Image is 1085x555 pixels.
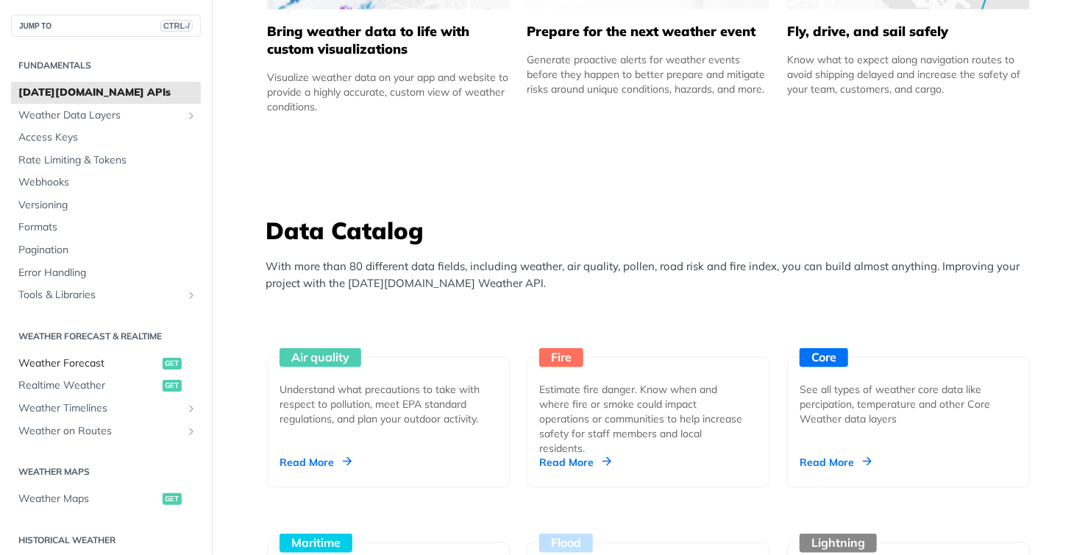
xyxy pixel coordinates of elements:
div: Read More [280,455,352,470]
h5: Fly, drive, and sail safely [787,23,1030,40]
span: Weather Timelines [18,401,182,416]
span: Tools & Libraries [18,288,182,303]
span: Error Handling [18,266,197,280]
div: See all types of weather core data like percipation, temperature and other Core Weather data layers [800,382,1006,426]
a: Air quality Understand what precautions to take with respect to pollution, meet EPA standard regu... [261,303,516,488]
span: Access Keys [18,130,197,145]
span: Weather Maps [18,492,159,506]
span: Versioning [18,198,197,213]
a: Pagination [11,239,201,261]
p: With more than 80 different data fields, including weather, air quality, pollen, road risk and fi... [266,258,1039,291]
a: Realtime Weatherget [11,375,201,397]
a: Core See all types of weather core data like percipation, temperature and other Core Weather data... [781,303,1036,488]
div: Estimate fire danger. Know when and where fire or smoke could impact operations or communities to... [539,382,745,456]
button: JUMP TOCTRL-/ [11,15,201,37]
h2: Fundamentals [11,59,201,72]
span: CTRL-/ [160,20,193,32]
a: Weather Mapsget [11,488,201,510]
button: Show subpages for Weather Data Layers [185,110,197,121]
span: Formats [18,220,197,235]
span: get [163,493,182,505]
div: Visualize weather data on your app and website to provide a highly accurate, custom view of weath... [267,70,510,114]
span: Weather Forecast [18,356,159,371]
div: Generate proactive alerts for weather events before they happen to better prepare and mitigate ri... [527,52,769,96]
span: Pagination [18,243,197,258]
div: Lightning [800,534,877,553]
button: Show subpages for Weather Timelines [185,403,197,414]
div: Know what to expect along navigation routes to avoid shipping delayed and increase the safety of ... [787,52,1030,96]
div: Air quality [280,348,361,367]
span: Weather Data Layers [18,108,182,123]
span: Weather on Routes [18,424,182,439]
span: get [163,358,182,370]
h3: Data Catalog [266,214,1039,247]
a: Weather Forecastget [11,353,201,375]
div: Understand what precautions to take with respect to pollution, meet EPA standard regulations, and... [280,382,485,426]
div: Fire [539,348,583,367]
a: Formats [11,216,201,238]
span: Realtime Weather [18,378,159,393]
a: Access Keys [11,127,201,149]
span: Webhooks [18,175,197,190]
a: Rate Limiting & Tokens [11,149,201,172]
button: Show subpages for Weather on Routes [185,425,197,437]
a: [DATE][DOMAIN_NAME] APIs [11,82,201,104]
div: Flood [539,534,593,553]
h2: Weather Forecast & realtime [11,330,201,343]
button: Show subpages for Tools & Libraries [185,289,197,301]
span: get [163,380,182,392]
a: Weather on RoutesShow subpages for Weather on Routes [11,420,201,442]
div: Read More [539,455,611,470]
a: Weather TimelinesShow subpages for Weather Timelines [11,397,201,420]
span: Rate Limiting & Tokens [18,153,197,168]
div: Core [800,348,848,367]
a: Fire Estimate fire danger. Know when and where fire or smoke could impact operations or communiti... [521,303,775,488]
a: Webhooks [11,172,201,194]
a: Error Handling [11,262,201,284]
a: Weather Data LayersShow subpages for Weather Data Layers [11,105,201,127]
h5: Prepare for the next weather event [527,23,769,40]
div: Maritime [280,534,352,553]
span: [DATE][DOMAIN_NAME] APIs [18,85,197,100]
h2: Weather Maps [11,465,201,478]
a: Versioning [11,194,201,216]
h2: Historical Weather [11,534,201,547]
h5: Bring weather data to life with custom visualizations [267,23,510,58]
a: Tools & LibrariesShow subpages for Tools & Libraries [11,284,201,306]
div: Read More [800,455,872,470]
